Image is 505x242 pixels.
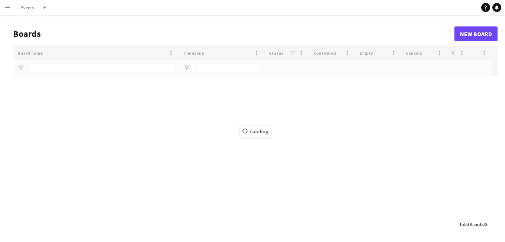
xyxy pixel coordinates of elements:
div: : [459,217,486,232]
span: 0 [484,222,486,227]
span: Loading [240,126,271,137]
a: New Board [454,26,498,41]
h1: Boards [13,28,454,39]
span: Total Boards [459,222,483,227]
button: Events [15,0,40,15]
